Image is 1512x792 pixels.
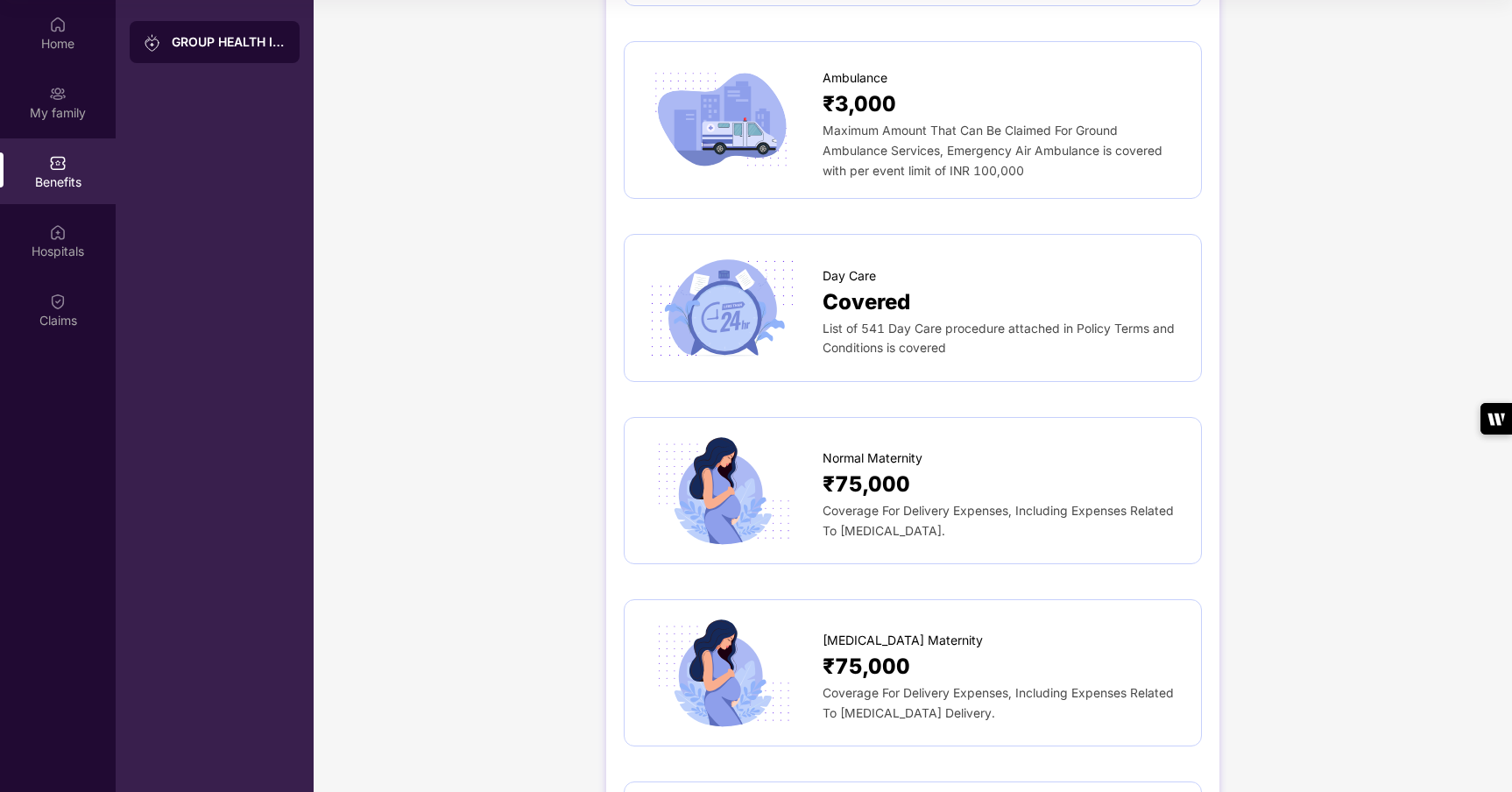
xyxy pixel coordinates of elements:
img: icon [642,435,801,546]
span: Normal Maternity [823,449,922,468]
span: ₹75,000 [823,468,910,501]
img: svg+xml;base64,PHN2ZyB3aWR0aD0iMjAiIGhlaWdodD0iMjAiIHZpZXdCb3g9IjAgMCAyMCAyMCIgZmlsbD0ibm9uZSIgeG... [49,85,67,103]
img: svg+xml;base64,PHN2ZyBpZD0iQmVuZWZpdHMiIHhtbG5zPSJodHRwOi8vd3d3LnczLm9yZy8yMDAwL3N2ZyIgd2lkdGg9Ij... [49,154,67,172]
img: icon [642,65,801,175]
span: Covered [823,286,910,319]
img: svg+xml;base64,PHN2ZyBpZD0iQ2xhaW0iIHhtbG5zPSJodHRwOi8vd3d3LnczLm9yZy8yMDAwL3N2ZyIgd2lkdGg9IjIwIi... [49,293,67,310]
div: GROUP HEALTH INSURANCE [172,33,286,51]
img: svg+xml;base64,PHN2ZyB3aWR0aD0iMjAiIGhlaWdodD0iMjAiIHZpZXdCb3g9IjAgMCAyMCAyMCIgZmlsbD0ibm9uZSIgeG... [144,34,161,52]
img: svg+xml;base64,PHN2ZyBpZD0iSG9tZSIgeG1sbnM9Imh0dHA6Ly93d3cudzMub3JnLzIwMDAvc3ZnIiB3aWR0aD0iMjAiIG... [49,16,67,33]
span: Coverage For Delivery Expenses, Including Expenses Related To [MEDICAL_DATA]. [823,504,1174,538]
img: icon [642,252,801,363]
span: ₹3,000 [823,88,896,121]
span: [MEDICAL_DATA] Maternity [823,631,983,650]
span: Ambulance [823,68,887,88]
span: ₹75,000 [823,650,910,683]
img: svg+xml;base64,PHN2ZyBpZD0iSG9zcGl0YWxzIiB4bWxucz0iaHR0cDovL3d3dy53My5vcmcvMjAwMC9zdmciIHdpZHRoPS... [49,223,67,241]
span: Maximum Amount That Can Be Claimed For Ground Ambulance Services, Emergency Air Ambulance is cove... [823,124,1162,178]
span: Day Care [823,266,876,286]
span: Coverage For Delivery Expenses, Including Expenses Related To [MEDICAL_DATA] Delivery. [823,686,1174,720]
img: icon [642,618,801,728]
span: List of 541 Day Care procedure attached in Policy Terms and Conditions is covered [823,322,1175,356]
